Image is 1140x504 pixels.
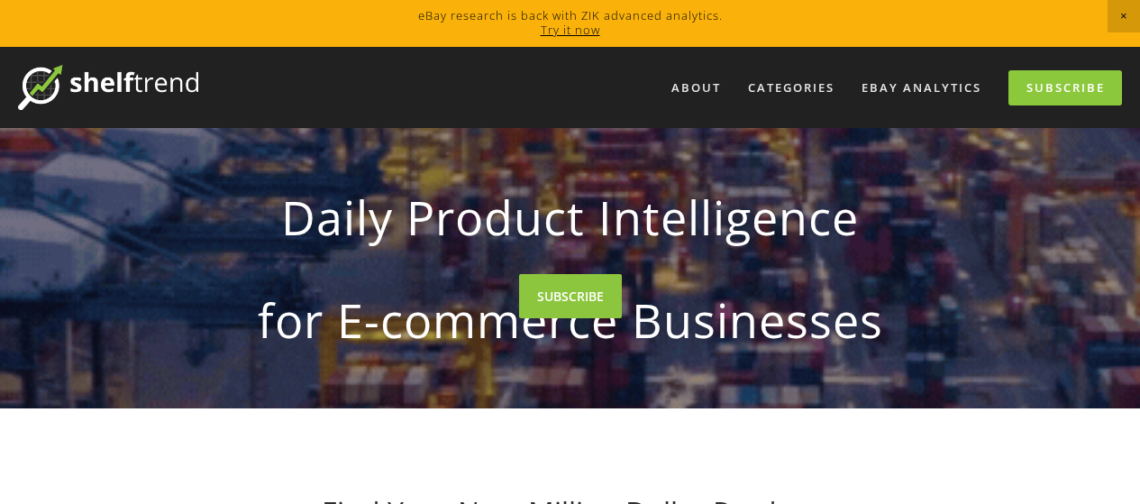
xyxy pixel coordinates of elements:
[850,73,993,103] a: eBay Analytics
[169,278,972,362] strong: for E-commerce Businesses
[169,175,972,260] strong: Daily Product Intelligence
[519,274,622,318] a: SUBSCRIBE
[18,65,198,110] img: ShelfTrend
[1008,70,1122,105] a: Subscribe
[660,73,733,103] a: About
[541,22,600,38] a: Try it now
[736,73,846,103] div: Categories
